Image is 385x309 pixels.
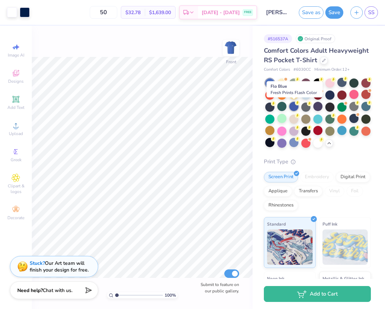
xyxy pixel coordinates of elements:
[197,281,239,294] label: Submit to feature on our public gallery.
[322,275,364,282] span: Metallic & Glitter Ink
[11,157,22,163] span: Greek
[264,186,292,197] div: Applique
[165,292,176,298] span: 100 %
[264,286,371,302] button: Add to Cart
[264,158,371,166] div: Print Type
[244,10,251,15] span: FREE
[224,41,238,55] img: Front
[149,9,171,16] span: $1,639.00
[264,172,298,182] div: Screen Print
[365,6,378,19] a: SS
[261,5,295,19] input: Untitled Design
[296,34,335,43] div: Original Proof
[8,78,24,84] span: Designs
[125,9,141,16] span: $32.78
[267,81,323,98] div: Flo Blue
[226,59,236,65] div: Front
[264,46,369,64] span: Comfort Colors Adult Heavyweight RS Pocket T-Shirt
[294,67,311,73] span: # 6030CC
[264,67,290,73] span: Comfort Colors
[264,200,298,211] div: Rhinestones
[4,183,28,194] span: Clipart & logos
[325,186,344,197] div: Vinyl
[267,229,313,265] img: Standard
[299,6,324,19] button: Save as
[30,260,89,273] div: Our Art team will finish your design for free.
[7,215,24,221] span: Decorate
[267,220,286,228] span: Standard
[368,8,374,17] span: SS
[17,287,43,294] strong: Need help?
[294,186,322,197] div: Transfers
[271,90,317,95] span: Fresh Prints Flash Color
[7,105,24,110] span: Add Text
[322,220,337,228] span: Puff Ink
[346,186,363,197] div: Foil
[202,9,240,16] span: [DATE] - [DATE]
[30,260,45,267] strong: Stuck?
[267,275,284,282] span: Neon Ink
[314,67,350,73] span: Minimum Order: 12 +
[43,287,72,294] span: Chat with us.
[336,172,370,182] div: Digital Print
[9,131,23,136] span: Upload
[322,229,368,265] img: Puff Ink
[90,6,117,19] input: – –
[264,34,292,43] div: # 516537A
[300,172,334,182] div: Embroidery
[8,52,24,58] span: Image AI
[325,6,343,19] button: Save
